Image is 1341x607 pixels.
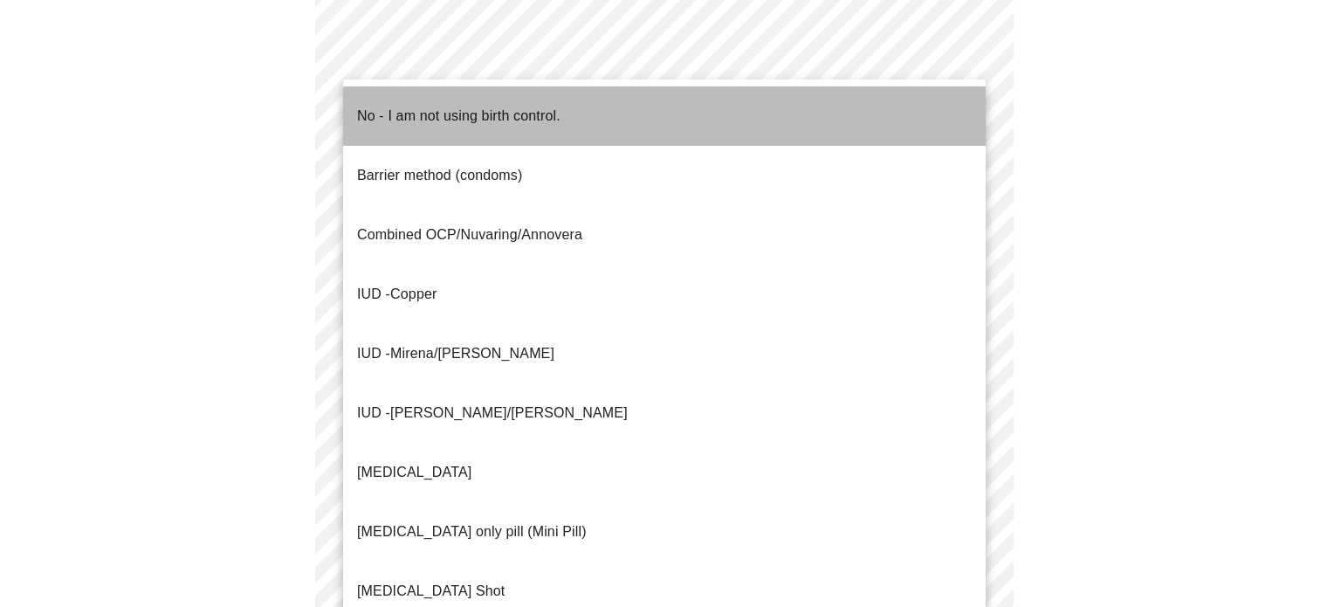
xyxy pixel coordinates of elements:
[357,284,437,305] p: Copper
[357,286,390,301] span: IUD -
[357,343,554,364] p: IUD -
[357,521,587,542] p: [MEDICAL_DATA] only pill (Mini Pill)
[357,165,522,186] p: Barrier method (condoms)
[357,405,390,420] span: IUD -
[390,346,554,361] span: Mirena/[PERSON_NAME]
[357,581,505,602] p: [MEDICAL_DATA] Shot
[357,224,582,245] p: Combined OCP/Nuvaring/Annovera
[357,462,471,483] p: [MEDICAL_DATA]
[357,403,628,424] p: [PERSON_NAME]/[PERSON_NAME]
[357,106,560,127] p: No - I am not using birth control.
